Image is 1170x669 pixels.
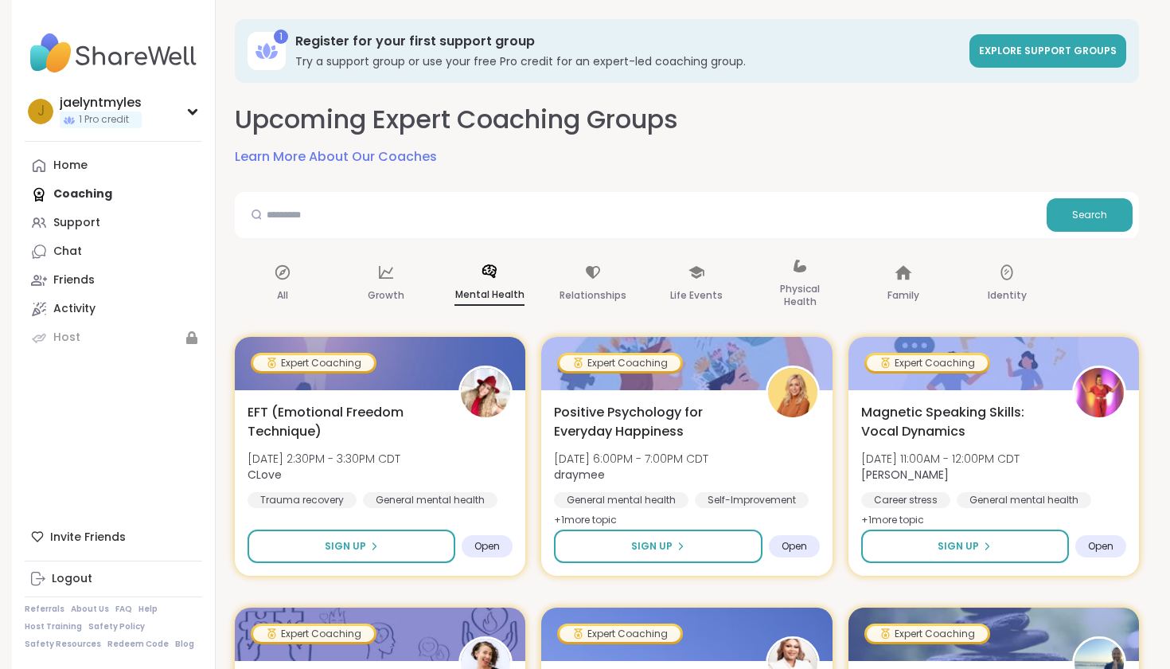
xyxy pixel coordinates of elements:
span: Magnetic Speaking Skills: Vocal Dynamics [861,403,1055,441]
p: Life Events [670,286,723,305]
span: Sign Up [631,539,673,554]
div: Friends [53,272,95,288]
div: Host [53,330,80,346]
p: Identity [988,286,1027,305]
img: draymee [768,368,817,417]
button: Search [1047,198,1133,232]
b: draymee [554,467,605,483]
p: Physical Health [765,280,835,311]
a: Host Training [25,621,82,632]
p: All [277,286,288,305]
div: Expert Coaching [253,626,374,642]
img: ShareWell Nav Logo [25,25,202,81]
span: j [37,101,45,122]
h3: Register for your first support group [295,33,960,50]
span: Open [1088,540,1113,553]
div: Career stress [861,492,950,508]
span: EFT (Emotional Freedom Technique) [248,403,441,441]
span: 1 Pro credit [79,113,129,127]
a: Safety Resources [25,639,101,650]
span: Positive Psychology for Everyday Happiness [554,403,747,441]
a: Friends [25,266,202,295]
button: Sign Up [554,530,762,563]
div: 1 [274,29,288,44]
a: Explore support groups [969,34,1126,68]
img: Lisa_LaCroix [1074,368,1124,417]
div: Invite Friends [25,522,202,551]
div: Support [53,215,100,231]
div: General mental health [957,492,1091,508]
b: CLove [248,467,282,483]
span: Search [1072,208,1107,222]
p: Mental Health [454,285,525,306]
span: [DATE] 2:30PM - 3:30PM CDT [248,451,400,467]
div: General mental health [363,492,497,508]
div: Self-Improvement [695,492,809,508]
a: Chat [25,237,202,266]
p: Family [887,286,919,305]
a: Home [25,151,202,180]
a: Redeem Code [107,639,169,650]
span: Sign Up [938,539,979,554]
a: Blog [175,639,194,650]
div: Trauma recovery [248,492,357,508]
div: Expert Coaching [253,355,374,371]
div: Chat [53,244,82,260]
button: Sign Up [861,530,1069,563]
span: [DATE] 6:00PM - 7:00PM CDT [554,451,708,467]
a: Referrals [25,604,64,615]
div: Home [53,158,88,174]
div: Activity [53,301,96,317]
p: Relationships [560,286,626,305]
h3: Try a support group or use your free Pro credit for an expert-led coaching group. [295,53,960,69]
a: About Us [71,604,109,615]
div: Expert Coaching [560,626,681,642]
a: Activity [25,295,202,323]
span: Sign Up [325,539,366,554]
span: Open [474,540,500,553]
button: Sign Up [248,530,455,563]
a: Support [25,209,202,237]
div: Logout [52,571,92,587]
span: Explore support groups [979,44,1117,57]
a: Safety Policy [88,621,145,632]
div: Expert Coaching [867,626,988,642]
img: CLove [461,368,510,417]
a: Logout [25,565,202,593]
span: Open [782,540,807,553]
b: [PERSON_NAME] [861,467,949,483]
div: General mental health [554,492,688,508]
h2: Upcoming Expert Coaching Groups [235,102,678,138]
span: [DATE] 11:00AM - 12:00PM CDT [861,451,1020,467]
a: Help [138,604,158,615]
div: Expert Coaching [560,355,681,371]
a: FAQ [115,604,132,615]
a: Host [25,323,202,352]
div: Expert Coaching [867,355,988,371]
a: Learn More About Our Coaches [235,147,437,166]
p: Growth [368,286,404,305]
div: jaelyntmyles [60,94,142,111]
